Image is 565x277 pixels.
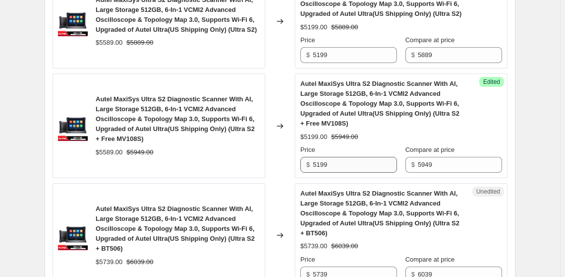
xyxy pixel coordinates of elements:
[96,205,255,252] span: Autel MaxiSys Ultra S2 Diagnostic Scanner With AI, Large Storage 512GB, 6-In-1 VCMI2 Advanced Osc...
[300,241,327,251] div: $5739.00
[96,38,122,48] div: $5589.00
[300,36,315,44] span: Price
[331,132,358,142] strike: $5949.00
[300,80,459,127] span: Autel MaxiSys Ultra S2 Diagnostic Scanner With AI, Large Storage 512GB, 6-In-1 VCMI2 Advanced Osc...
[411,51,415,59] span: $
[96,257,122,267] div: $5739.00
[300,22,327,32] div: $5199.00
[331,241,358,251] strike: $6039.00
[58,6,88,36] img: Ultra_S2_80x.png
[96,95,255,142] span: Autel MaxiSys Ultra S2 Diagnostic Scanner With AI, Large Storage 512GB, 6-In-1 VCMI2 Advanced Osc...
[126,257,153,267] strike: $6039.00
[300,256,315,263] span: Price
[476,188,500,196] span: Unedited
[405,36,455,44] span: Compare at price
[96,147,122,157] div: $5589.00
[331,22,358,32] strike: $5889.00
[126,147,153,157] strike: $5949.00
[405,256,455,263] span: Compare at price
[300,190,459,237] span: Autel MaxiSys Ultra S2 Diagnostic Scanner With AI, Large Storage 512GB, 6-In-1 VCMI2 Advanced Osc...
[58,220,88,250] img: Ultra_S2_80x.png
[300,146,315,153] span: Price
[306,161,310,168] span: $
[126,38,153,48] strike: $5889.00
[306,51,310,59] span: $
[483,78,500,86] span: Edited
[411,161,415,168] span: $
[58,111,88,141] img: Ultra_S2_80x.png
[300,132,327,142] div: $5199.00
[405,146,455,153] span: Compare at price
